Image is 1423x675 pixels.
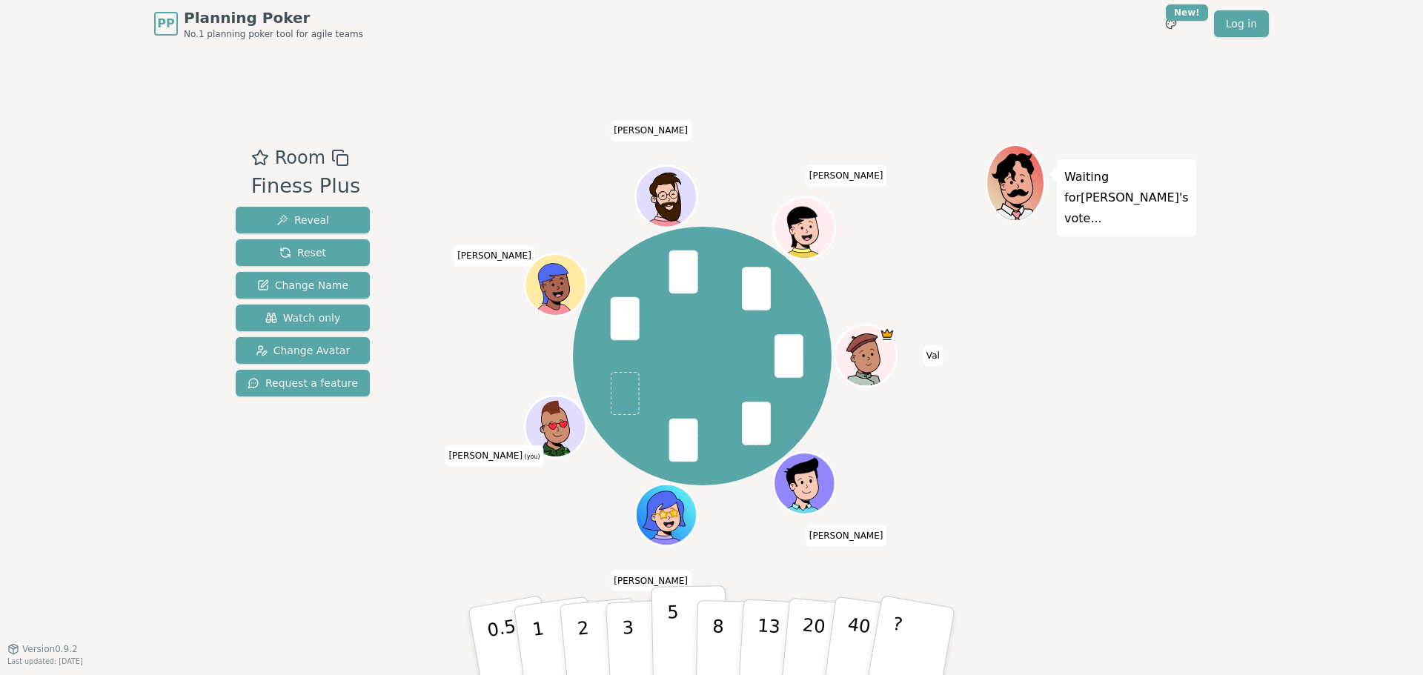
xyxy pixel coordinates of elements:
[236,207,370,233] button: Reveal
[1064,167,1189,229] p: Waiting for [PERSON_NAME] 's vote...
[610,121,691,142] span: Click to change your name
[184,7,363,28] span: Planning Poker
[236,337,370,364] button: Change Avatar
[251,144,269,171] button: Add as favourite
[22,643,78,655] span: Version 0.9.2
[7,657,83,665] span: Last updated: [DATE]
[236,239,370,266] button: Reset
[879,327,895,342] span: Val is the host
[257,278,348,293] span: Change Name
[276,213,329,227] span: Reveal
[7,643,78,655] button: Version0.9.2
[236,370,370,396] button: Request a feature
[275,144,325,171] span: Room
[236,272,370,299] button: Change Name
[806,526,887,547] span: Click to change your name
[806,165,887,186] span: Click to change your name
[523,453,540,460] span: (you)
[526,398,584,456] button: Click to change your avatar
[236,305,370,331] button: Watch only
[256,343,351,358] span: Change Avatar
[184,28,363,40] span: No.1 planning poker tool for agile teams
[279,245,326,260] span: Reset
[445,445,543,466] span: Click to change your name
[265,310,341,325] span: Watch only
[454,245,535,266] span: Click to change your name
[923,345,943,366] span: Click to change your name
[248,376,358,390] span: Request a feature
[1158,10,1184,37] button: New!
[610,571,691,591] span: Click to change your name
[154,7,363,40] a: PPPlanning PokerNo.1 planning poker tool for agile teams
[157,15,174,33] span: PP
[251,171,361,202] div: Finess Plus
[1214,10,1269,37] a: Log in
[1166,4,1208,21] div: New!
